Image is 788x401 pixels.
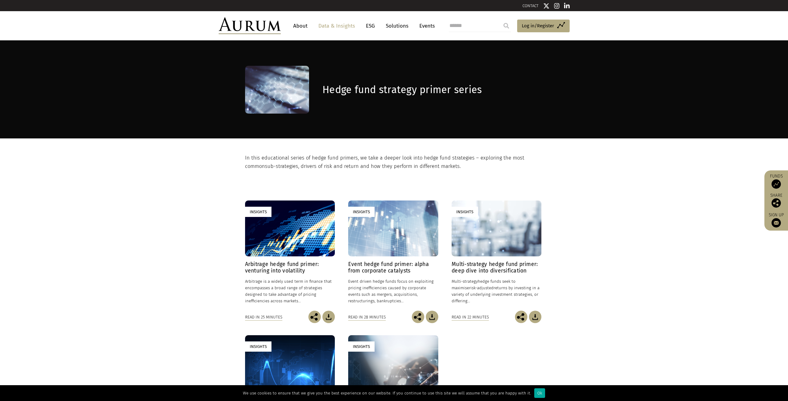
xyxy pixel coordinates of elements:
[348,278,438,304] p: Event driven hedge funds focus on exploiting pricing inefficiencies caused by corporate events su...
[383,20,412,32] a: Solutions
[543,3,549,9] img: Twitter icon
[245,278,335,304] p: Arbitrage is a widely used term in finance that encompasses a broad range of strategies designed ...
[768,193,785,208] div: Share
[348,341,375,352] div: Insights
[522,22,554,29] span: Log in/Register
[529,311,541,323] img: Download Article
[564,3,570,9] img: Linkedin icon
[452,207,478,217] div: Insights
[416,20,435,32] a: Events
[245,207,271,217] div: Insights
[452,278,541,304] p: hedge funds seek to maximise returns by investing in a variety of underlying investment strategie...
[245,314,282,321] div: Read in 25 minutes
[772,218,781,228] img: Sign up to our newsletter
[522,3,539,8] a: CONTACT
[452,261,541,274] h4: Multi-strategy hedge fund primer: deep dive into diversification
[348,207,375,217] div: Insights
[768,212,785,228] a: Sign up
[412,311,424,323] img: Share this post
[534,388,545,398] div: Ok
[219,17,281,34] img: Aurum
[245,154,542,170] p: In this educational series of hedge fund primers, we take a deeper look into hedge fund strategie...
[517,20,570,33] a: Log in/Register
[469,286,494,290] span: risk-adjusted
[500,20,512,32] input: Submit
[348,314,386,321] div: Read in 28 minutes
[245,341,271,352] div: Insights
[245,261,335,274] h4: Arbitrage hedge fund primer: venturing into volatility
[452,279,478,284] span: Multi-strategy
[290,20,311,32] a: About
[452,314,489,321] div: Read in 22 minutes
[245,200,335,311] a: Insights Arbitrage hedge fund primer: venturing into volatility Arbitrage is a widely used term i...
[308,311,321,323] img: Share this post
[322,311,335,323] img: Download Article
[315,20,358,32] a: Data & Insights
[426,311,438,323] img: Download Article
[772,198,781,208] img: Share this post
[322,84,541,96] h1: Hedge fund strategy primer series
[772,179,781,189] img: Access Funds
[363,20,378,32] a: ESG
[265,163,298,169] span: sub-strategies
[768,173,785,189] a: Funds
[452,200,541,311] a: Insights Multi-strategy hedge fund primer: deep dive into diversification Multi-strategyhedge fun...
[348,261,438,274] h4: Event hedge fund primer: alpha from corporate catalysts
[554,3,560,9] img: Instagram icon
[348,200,438,311] a: Insights Event hedge fund primer: alpha from corporate catalysts Event driven hedge funds focus o...
[515,311,527,323] img: Share this post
